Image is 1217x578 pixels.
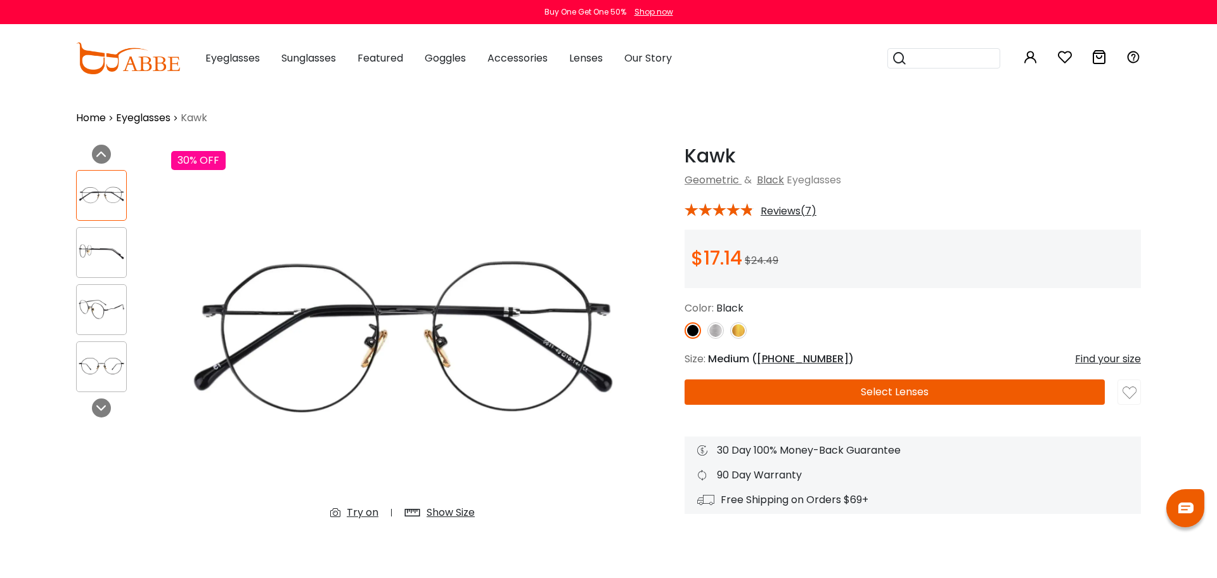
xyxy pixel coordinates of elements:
a: Eyeglasses [116,110,171,126]
div: Buy One Get One 50% [544,6,626,18]
span: $17.14 [691,244,742,272]
div: Try on [347,505,378,520]
span: Medium ( ) [708,351,854,366]
span: Our Story [624,51,672,65]
div: Shop now [634,6,673,18]
div: 30 Day 100% Money-Back Guarantee [697,443,1128,458]
span: Eyeglasses [787,173,841,187]
span: Size: [685,351,705,366]
span: Reviews(7) [761,206,816,217]
span: Color: [685,301,714,315]
span: Black [716,301,744,315]
span: Lenses [569,51,603,65]
div: Find your size [1075,351,1141,367]
a: Home [76,110,106,126]
span: Accessories [487,51,548,65]
img: Kawk Black Metal Eyeglasses , NosePads Frames from ABBE Glasses [171,145,634,530]
a: Black [757,173,784,187]
a: Shop now [628,6,673,17]
span: Eyeglasses [205,51,260,65]
div: Show Size [427,505,475,520]
span: Kawk [181,110,207,126]
img: Kawk Black Metal Eyeglasses , NosePads Frames from ABBE Glasses [77,183,126,207]
img: like [1123,386,1137,400]
span: Sunglasses [281,51,336,65]
img: Kawk Black Metal Eyeglasses , NosePads Frames from ABBE Glasses [77,297,126,322]
span: Featured [357,51,403,65]
img: chat [1178,502,1194,513]
a: Geometric [685,173,739,187]
span: & [742,173,754,187]
h1: Kawk [685,145,1141,167]
span: $24.49 [745,253,778,268]
button: Select Lenses [685,379,1105,405]
img: Kawk Black Metal Eyeglasses , NosePads Frames from ABBE Glasses [77,240,126,265]
div: 90 Day Warranty [697,468,1128,483]
span: Goggles [425,51,466,65]
img: abbeglasses.com [76,43,180,74]
img: Kawk Black Metal Eyeglasses , NosePads Frames from ABBE Glasses [77,354,126,379]
div: Free Shipping on Orders $69+ [697,492,1128,508]
div: 30% OFF [171,151,226,170]
span: [PHONE_NUMBER] [757,351,849,366]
